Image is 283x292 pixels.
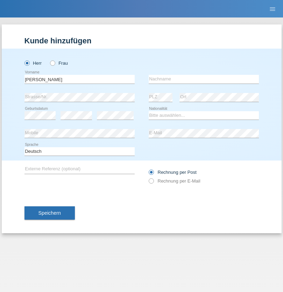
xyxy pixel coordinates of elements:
[50,60,55,65] input: Frau
[24,60,42,66] label: Herr
[149,170,197,175] label: Rechnung per Post
[38,210,61,216] span: Speichern
[269,6,276,13] i: menu
[24,60,29,65] input: Herr
[149,178,200,184] label: Rechnung per E-Mail
[149,170,153,178] input: Rechnung per Post
[24,206,75,220] button: Speichern
[149,178,153,187] input: Rechnung per E-Mail
[266,7,280,11] a: menu
[50,60,68,66] label: Frau
[24,36,259,45] h1: Kunde hinzufügen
